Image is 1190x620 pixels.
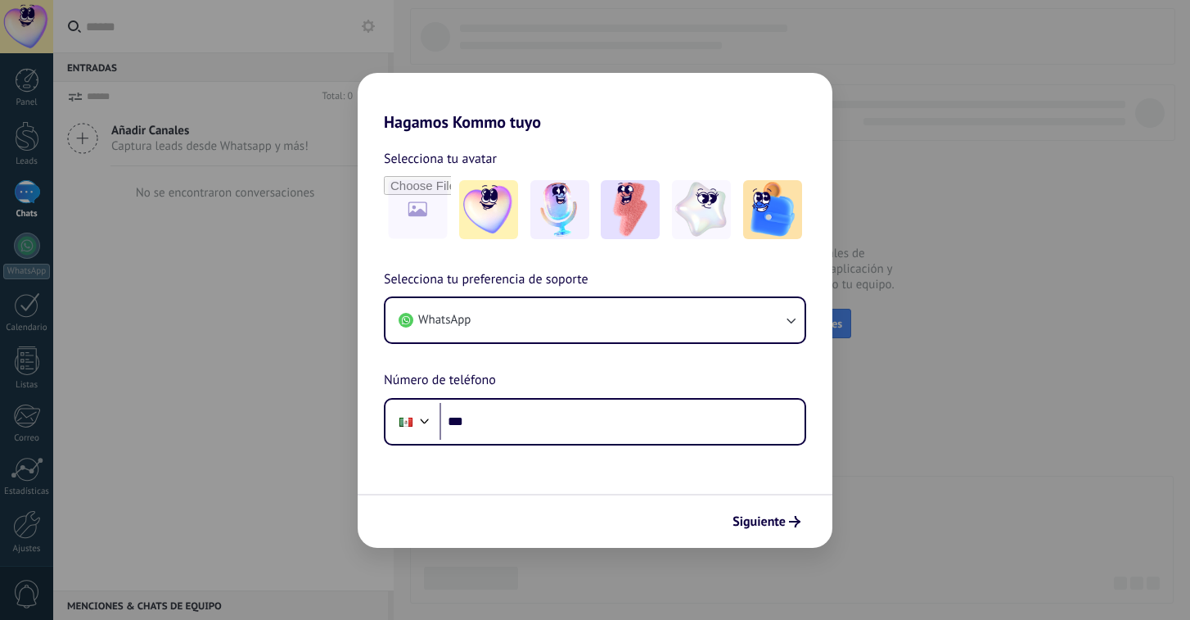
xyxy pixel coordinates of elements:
[385,298,805,342] button: WhatsApp
[743,180,802,239] img: -5.jpeg
[384,269,588,291] span: Selecciona tu preferencia de soporte
[384,370,496,391] span: Número de teléfono
[418,312,471,328] span: WhatsApp
[601,180,660,239] img: -3.jpeg
[358,73,832,132] h2: Hagamos Kommo tuyo
[725,508,808,536] button: Siguiente
[459,180,518,239] img: -1.jpeg
[384,148,497,170] span: Selecciona tu avatar
[672,180,731,239] img: -4.jpeg
[390,405,421,439] div: Mexico: + 52
[732,516,786,527] span: Siguiente
[530,180,589,239] img: -2.jpeg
